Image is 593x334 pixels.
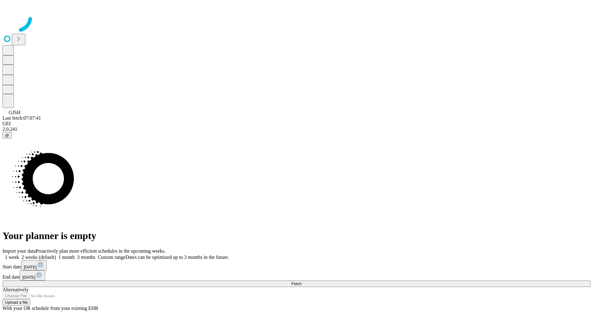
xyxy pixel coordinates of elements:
[20,270,45,280] button: [DATE]
[2,248,36,254] span: Import your data
[125,255,229,260] span: Dates can be optimized up to 3 months in the future.
[2,287,28,292] span: Alternatively
[77,255,95,260] span: 3 months
[2,121,591,126] div: GEI
[2,299,30,306] button: Upload a file
[24,265,37,269] span: [DATE]
[2,132,12,139] button: @
[2,260,591,270] div: Start date
[5,133,9,138] span: @
[22,275,35,280] span: [DATE]
[2,280,591,287] button: Fetch
[98,255,125,260] span: Custom range
[36,248,166,254] span: Proactively plan more efficient schedules in the upcoming weeks.
[2,115,41,121] span: Last fetch: 07:07:41
[2,126,591,132] div: 2.0.241
[22,255,56,260] span: 2 weeks (default)
[9,110,20,115] span: GJSH
[58,255,75,260] span: 1 month
[5,255,19,260] span: 1 week
[2,270,591,280] div: End date
[291,281,301,286] span: Fetch
[2,230,591,242] h1: Your planner is empty
[2,306,98,311] span: With your OR schedule from your existing EHR
[21,260,47,270] button: [DATE]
